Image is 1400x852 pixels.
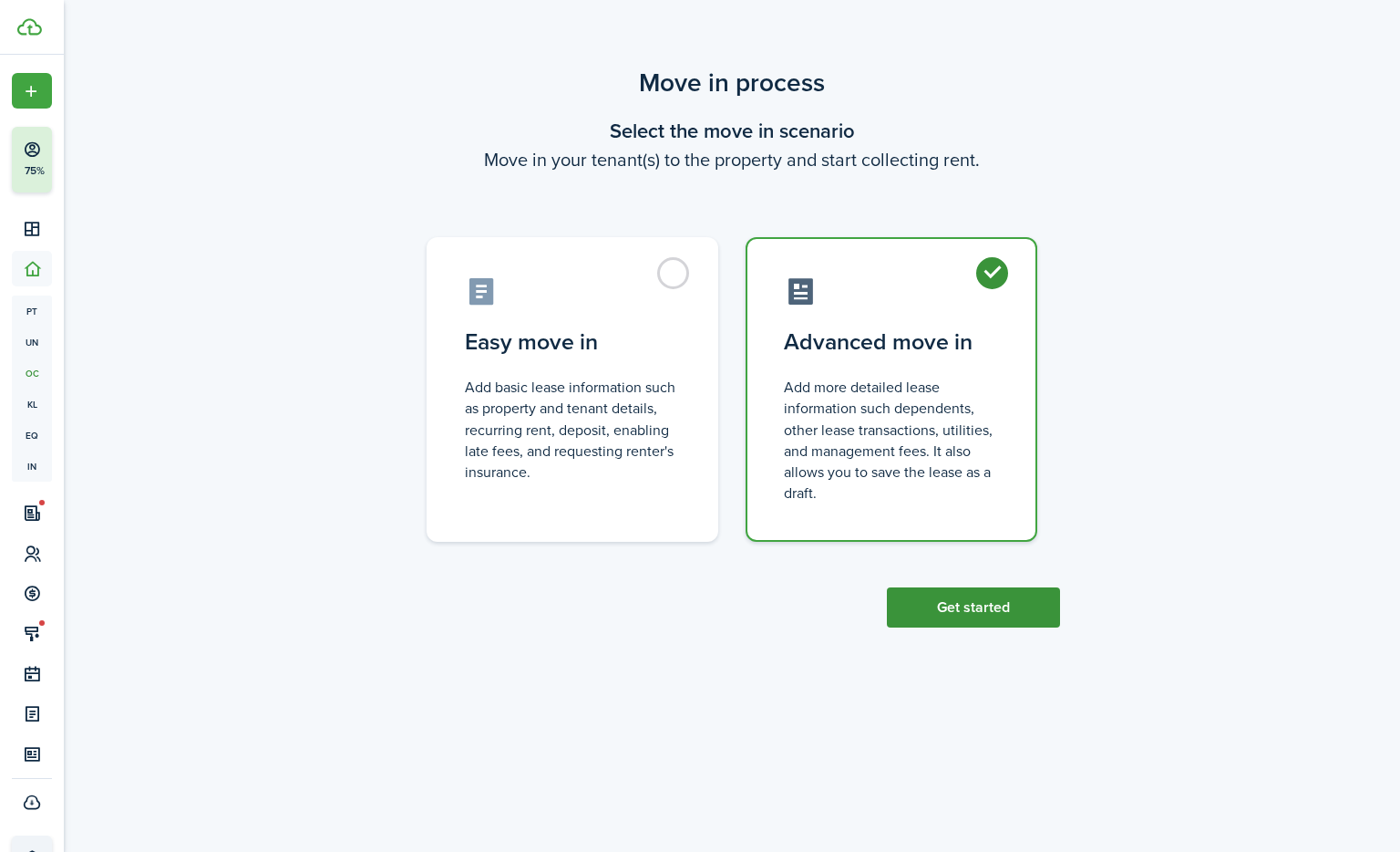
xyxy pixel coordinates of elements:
[12,127,163,192] button: 75%
[404,64,1060,102] scenario-title: Move in process
[12,420,52,451] a: eq
[465,326,680,358] control-radio-card-title: Easy move in
[17,18,42,36] img: TenantCloud
[12,358,52,389] a: oc
[887,587,1060,628] button: Get started
[784,326,999,358] control-radio-card-title: Advanced move in
[404,116,1060,146] wizard-step-header-title: Select the move in scenario
[784,377,999,504] control-radio-card-description: Add more detailed lease information such dependents, other lease transactions, utilities, and man...
[12,451,52,482] a: in
[12,296,52,327] a: pt
[12,73,52,109] button: Open menu
[12,327,52,358] a: un
[23,163,46,179] p: 75%
[12,389,52,420] a: kl
[465,377,680,483] control-radio-card-description: Add basic lease information such as property and tenant details, recurring rent, deposit, enablin...
[404,146,1060,173] wizard-step-header-description: Move in your tenant(s) to the property and start collecting rent.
